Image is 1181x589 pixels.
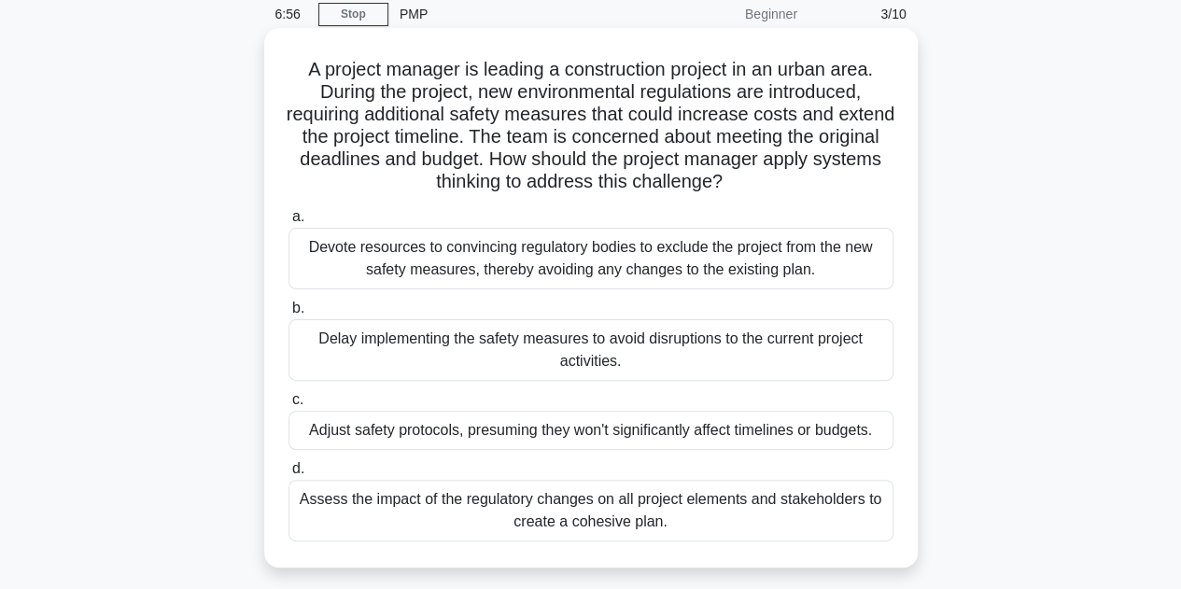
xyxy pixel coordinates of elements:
[288,228,893,289] div: Devote resources to convincing regulatory bodies to exclude the project from the new safety measu...
[292,391,303,407] span: c.
[318,3,388,26] a: Stop
[288,411,893,450] div: Adjust safety protocols, presuming they won't significantly affect timelines or budgets.
[292,460,304,476] span: d.
[288,319,893,381] div: Delay implementing the safety measures to avoid disruptions to the current project activities.
[292,208,304,224] span: a.
[292,300,304,316] span: b.
[288,480,893,541] div: Assess the impact of the regulatory changes on all project elements and stakeholders to create a ...
[287,58,895,194] h5: A project manager is leading a construction project in an urban area. During the project, new env...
